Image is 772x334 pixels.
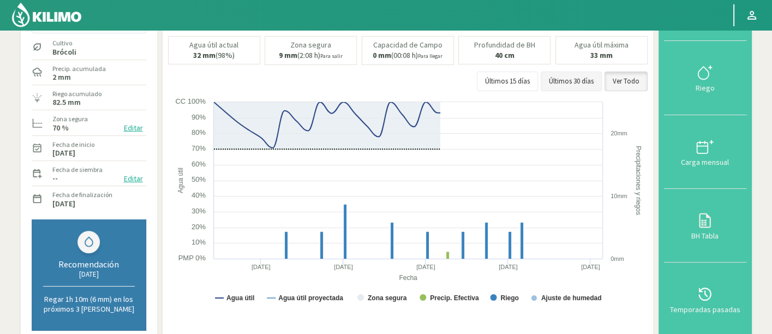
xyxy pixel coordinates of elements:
[574,41,629,49] p: Agua útil máxima
[193,51,235,59] p: (98%)
[430,294,479,302] text: Precip. Efectiva
[418,52,442,59] small: Para llegar
[664,41,746,115] button: Riego
[373,41,442,49] p: Capacidad de Campo
[52,140,94,150] label: Fecha de inicio
[611,130,627,136] text: 20mm
[499,264,518,270] text: [DATE]
[611,193,627,199] text: 10mm
[495,50,514,60] b: 40 cm
[43,259,135,270] div: Recomendación
[43,294,135,314] p: Regar 1h 10m (6 mm) en los próximos 3 [PERSON_NAME]
[290,41,331,49] p: Zona segura
[635,146,642,215] text: Precipitaciones y riegos
[11,2,82,28] img: Kilimo
[191,191,205,199] text: 40%
[500,294,518,302] text: Riego
[52,64,106,74] label: Precip. acumulada
[52,150,75,157] label: [DATE]
[52,175,58,182] label: --
[667,84,743,92] div: Riego
[191,160,205,168] text: 60%
[664,115,746,189] button: Carga mensual
[193,50,216,60] b: 32 mm
[334,264,353,270] text: [DATE]
[279,50,297,60] b: 9 mm
[399,274,417,282] text: Fecha
[664,189,746,263] button: BH Tabla
[581,264,600,270] text: [DATE]
[52,89,101,99] label: Riego acumulado
[320,52,343,59] small: Para salir
[667,232,743,240] div: BH Tabla
[251,264,270,270] text: [DATE]
[191,175,205,183] text: 50%
[541,294,601,302] text: Ajuste de humedad
[474,41,535,49] p: Profundidad de BH
[176,168,184,193] text: Agua útil
[191,128,205,136] text: 80%
[52,165,103,175] label: Fecha de siembra
[52,190,112,200] label: Fecha de finalización
[178,254,206,262] text: PMP 0%
[52,99,81,106] label: 82.5 mm
[367,294,406,302] text: Zona segura
[52,114,88,124] label: Zona segura
[667,158,743,166] div: Carga mensual
[121,172,146,185] button: Editar
[52,49,76,56] label: Brócoli
[191,144,205,152] text: 70%
[667,306,743,313] div: Temporadas pasadas
[226,294,254,302] text: Agua útil
[121,122,146,134] button: Editar
[278,294,343,302] text: Agua útil proyectada
[373,51,442,60] p: (00:08 h)
[52,200,75,207] label: [DATE]
[189,41,238,49] p: Agua útil actual
[611,255,624,262] text: 0mm
[52,124,69,132] label: 70 %
[43,270,135,279] div: [DATE]
[191,207,205,215] text: 30%
[191,223,205,231] text: 20%
[279,51,343,60] p: (2:08 h)
[175,97,206,105] text: CC 100%
[373,50,391,60] b: 0 mm
[477,71,538,91] button: Últimos 15 días
[191,238,205,246] text: 10%
[541,71,602,91] button: Últimos 30 días
[605,71,648,91] button: Ver Todo
[52,38,76,48] label: Cultivo
[590,50,613,60] b: 33 mm
[191,113,205,121] text: 90%
[52,74,71,81] label: 2 mm
[416,264,435,270] text: [DATE]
